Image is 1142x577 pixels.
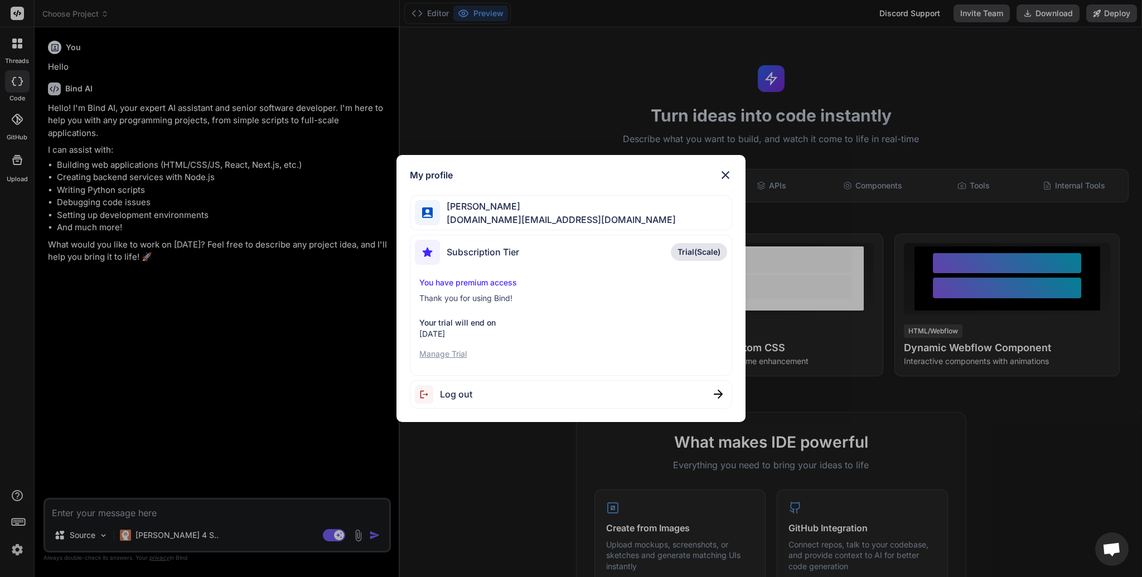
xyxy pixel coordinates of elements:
span: Log out [440,387,472,401]
span: Trial(Scale) [678,246,720,258]
p: Thank you for using Bind! [419,293,723,304]
p: Manage Trial [419,348,723,360]
span: Subscription Tier [447,245,519,259]
img: close [719,168,732,182]
p: Your trial will end on [419,317,723,328]
img: close [714,390,723,399]
span: [PERSON_NAME] [440,200,676,213]
p: [DATE] [419,328,723,340]
div: 채팅 열기 [1095,532,1129,566]
img: logout [415,385,440,404]
img: subscription [415,240,440,265]
img: profile [422,207,433,218]
p: You have premium access [419,277,723,288]
h1: My profile [410,168,453,182]
span: [DOMAIN_NAME][EMAIL_ADDRESS][DOMAIN_NAME] [440,213,676,226]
